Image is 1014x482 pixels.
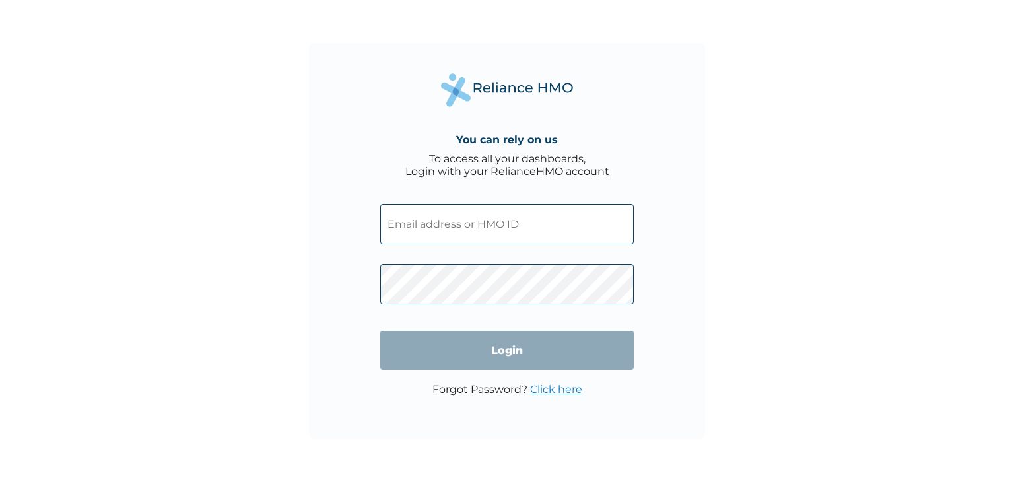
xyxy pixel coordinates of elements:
h4: You can rely on us [456,133,558,146]
img: Reliance Health's Logo [441,73,573,107]
p: Forgot Password? [432,383,582,396]
input: Email address or HMO ID [380,204,634,244]
div: To access all your dashboards, Login with your RelianceHMO account [405,153,609,178]
a: Click here [530,383,582,396]
input: Login [380,331,634,370]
